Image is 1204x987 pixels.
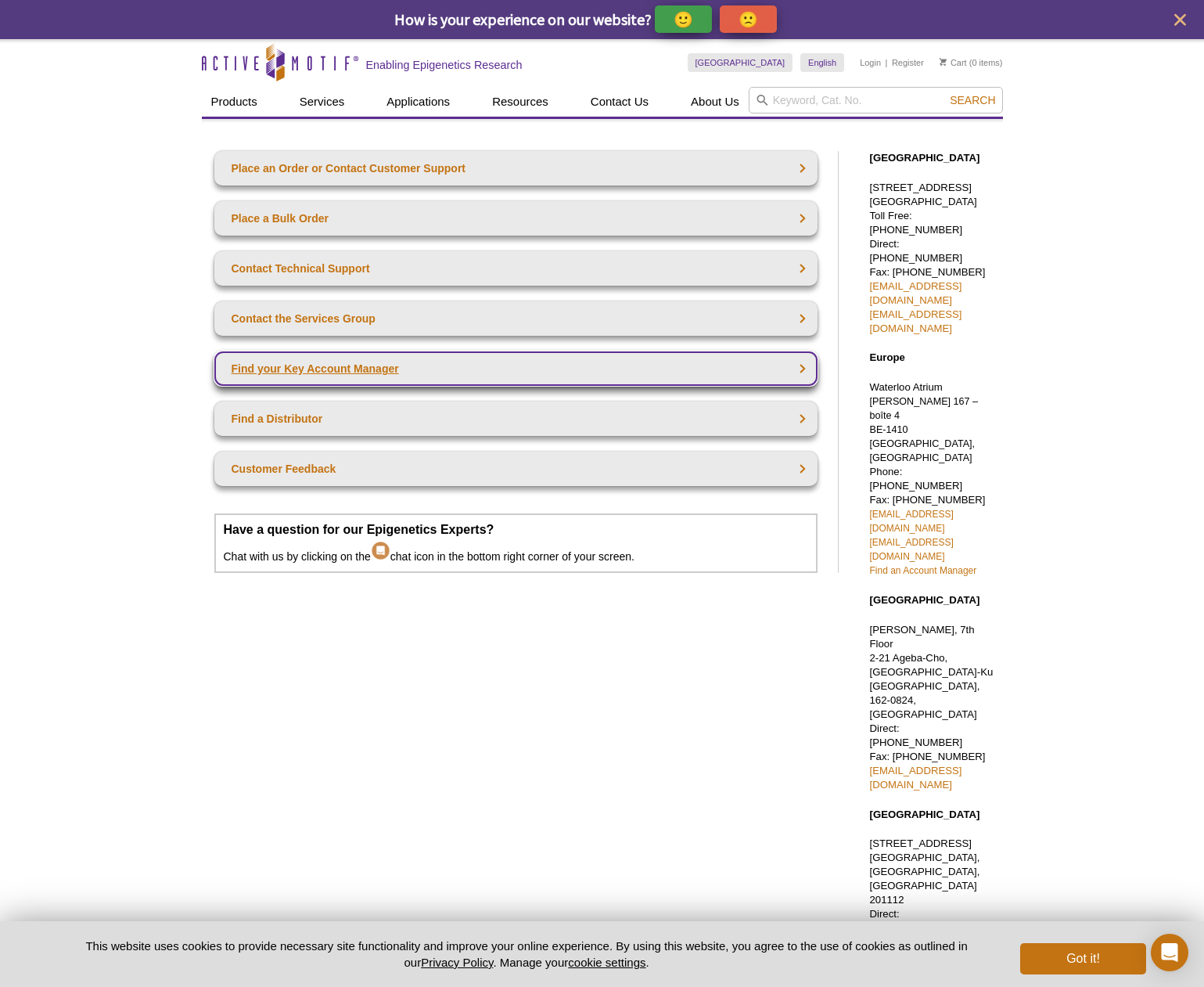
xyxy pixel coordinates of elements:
a: Find your Key Account Manager [214,351,818,386]
a: Applications [377,87,459,117]
button: close [1170,10,1190,30]
a: [EMAIL_ADDRESS][DOMAIN_NAME] [870,280,962,306]
p: 🙂 [674,9,693,29]
img: Your Cart [940,58,947,66]
strong: Europe [870,351,905,363]
a: Resources [483,87,558,117]
a: About Us [681,87,749,117]
span: Search [950,94,995,106]
h2: Enabling Epigenetics Research [366,58,523,72]
span: [PERSON_NAME] 167 – boîte 4 BE-1410 [GEOGRAPHIC_DATA], [GEOGRAPHIC_DATA] [870,396,979,463]
button: Search [945,93,1000,107]
a: Contact the Services Group [214,301,818,336]
a: [EMAIL_ADDRESS][DOMAIN_NAME] [870,537,954,562]
button: Got it! [1020,943,1145,974]
a: Services [290,87,354,117]
strong: [GEOGRAPHIC_DATA] [870,594,980,606]
button: cookie settings [568,956,645,969]
a: Contact Technical Support [214,251,818,286]
li: | [886,53,888,72]
strong: [GEOGRAPHIC_DATA] [870,152,980,164]
div: Open Intercom Messenger [1151,934,1188,971]
strong: [GEOGRAPHIC_DATA] [870,809,980,820]
span: How is your experience on our website? [394,9,652,29]
a: Place an Order or Contact Customer Support [214,151,818,186]
p: [PERSON_NAME], 7th Floor 2-21 Ageba-Cho, [GEOGRAPHIC_DATA]-Ku [GEOGRAPHIC_DATA], 162-0824, [GEOGR... [870,623,995,792]
a: Contact Us [581,87,658,117]
a: [EMAIL_ADDRESS][DOMAIN_NAME] [870,765,962,791]
p: Waterloo Atrium Phone: [PHONE_NUMBER] Fax: [PHONE_NUMBER] [870,380,995,578]
a: [EMAIL_ADDRESS][DOMAIN_NAME] [870,509,954,534]
a: Find a Distributor [214,402,818,436]
p: Chat with us by clicking on the chat icon in the bottom right corner of your screen. [224,523,808,564]
p: 🙁 [739,9,758,29]
a: English [800,53,844,72]
p: [STREET_ADDRESS] [GEOGRAPHIC_DATA] Toll Free: [PHONE_NUMBER] Direct: [PHONE_NUMBER] Fax: [PHONE_N... [870,181,995,336]
strong: Have a question for our Epigenetics Experts? [224,523,494,536]
p: This website uses cookies to provide necessary site functionality and improve your online experie... [59,938,995,971]
a: Find an Account Manager [870,565,977,576]
a: Products [202,87,267,117]
a: [GEOGRAPHIC_DATA] [688,53,793,72]
a: Cart [940,57,967,68]
img: Intercom Chat [371,537,390,560]
a: Customer Feedback [214,452,818,486]
a: Privacy Policy [421,956,493,969]
li: (0 items) [940,53,1003,72]
input: Keyword, Cat. No. [749,87,1003,113]
a: [EMAIL_ADDRESS][DOMAIN_NAME] [870,308,962,334]
a: Place a Bulk Order [214,201,818,236]
a: Login [860,57,881,68]
a: Register [892,57,924,68]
